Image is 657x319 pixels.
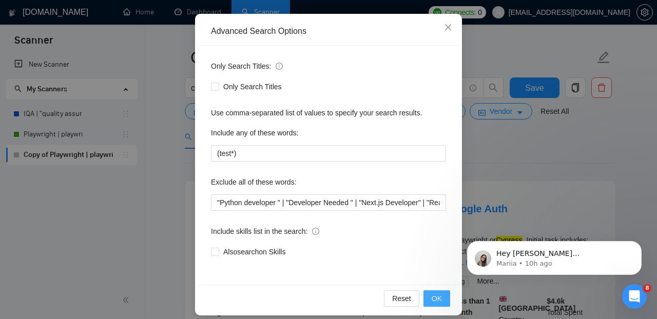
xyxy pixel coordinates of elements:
[211,61,283,72] span: Only Search Titles:
[219,81,286,92] span: Only Search Titles
[643,284,651,292] span: 8
[384,290,419,307] button: Reset
[211,174,297,190] label: Exclude all of these words:
[434,14,462,42] button: Close
[312,228,319,235] span: info-circle
[622,284,647,309] iframe: Intercom live chat
[276,63,283,70] span: info-circle
[423,290,450,307] button: OK
[211,107,446,118] div: Use comma-separated list of values to specify your search results.
[211,26,446,37] div: Advanced Search Options
[211,226,319,237] span: Include skills list in the search:
[432,293,442,304] span: OK
[211,125,298,141] label: Include any of these words:
[219,246,289,257] span: Also search on Skills
[452,220,657,291] iframe: Intercom notifications message
[444,23,452,31] span: close
[392,293,411,304] span: Reset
